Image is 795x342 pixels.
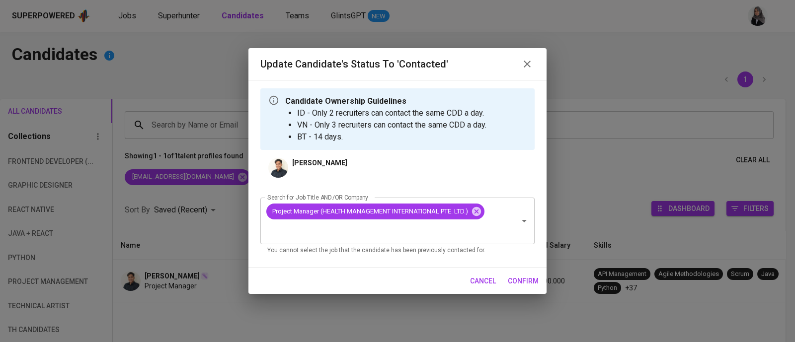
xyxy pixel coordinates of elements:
[517,214,531,228] button: Open
[267,246,528,256] p: You cannot select the job that the candidate has been previously contacted for.
[297,119,486,131] li: VN - Only 3 recruiters can contact the same CDD a day.
[508,275,539,287] span: confirm
[297,107,486,119] li: ID - Only 2 recruiters can contact the same CDD a day.
[266,204,484,219] div: Project Manager (HEALTH MANAGEMENT INTERNATIONAL PTE. LTD.)
[470,275,496,287] span: cancel
[466,272,500,290] button: cancel
[297,131,486,143] li: BT - 14 days.
[285,95,486,107] p: Candidate Ownership Guidelines
[504,272,543,290] button: confirm
[268,158,288,178] img: 5c0cf7efe45dbe111707ec3c798cad7d.jpg
[292,158,347,168] p: [PERSON_NAME]
[266,206,474,216] span: Project Manager (HEALTH MANAGEMENT INTERNATIONAL PTE. LTD.)
[260,56,448,72] h6: Update Candidate's Status to 'Contacted'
